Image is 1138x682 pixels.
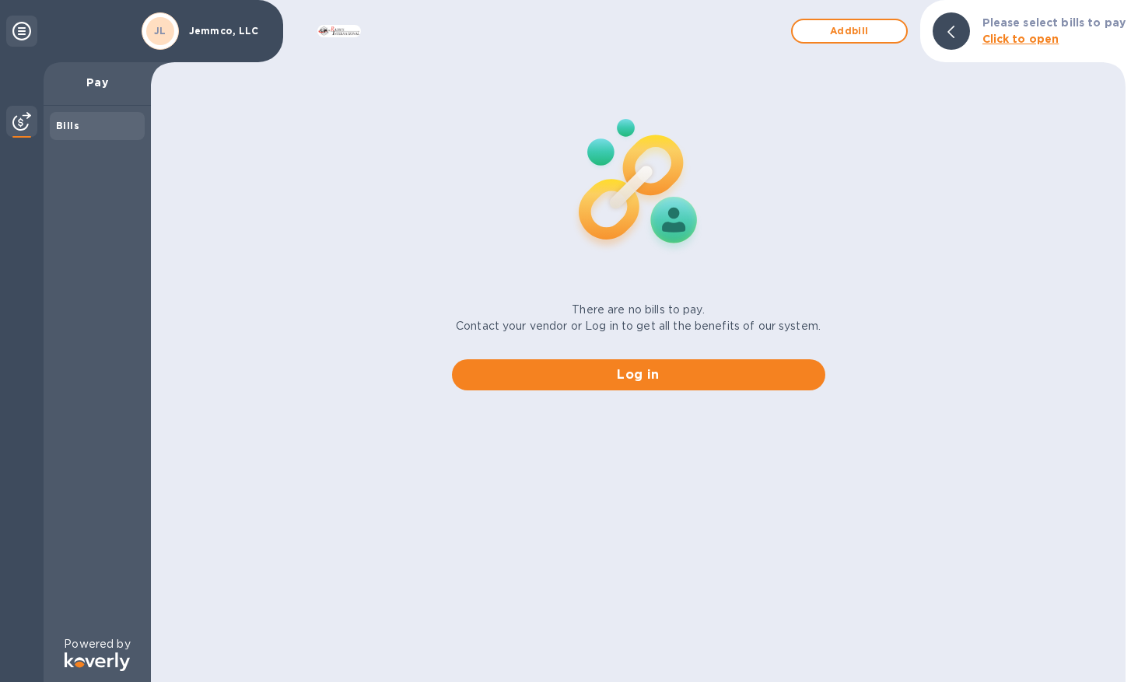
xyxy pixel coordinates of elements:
[56,120,79,131] b: Bills
[982,16,1126,29] b: Please select bills to pay
[452,359,825,390] button: Log in
[65,652,130,671] img: Logo
[154,25,166,37] b: JL
[982,33,1059,45] b: Click to open
[64,636,130,652] p: Powered by
[791,19,908,44] button: Addbill
[56,75,138,90] p: Pay
[805,22,894,40] span: Add bill
[189,26,267,37] p: Jemmco, LLC
[456,302,821,334] p: There are no bills to pay. Contact your vendor or Log in to get all the benefits of our system.
[464,365,813,384] span: Log in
